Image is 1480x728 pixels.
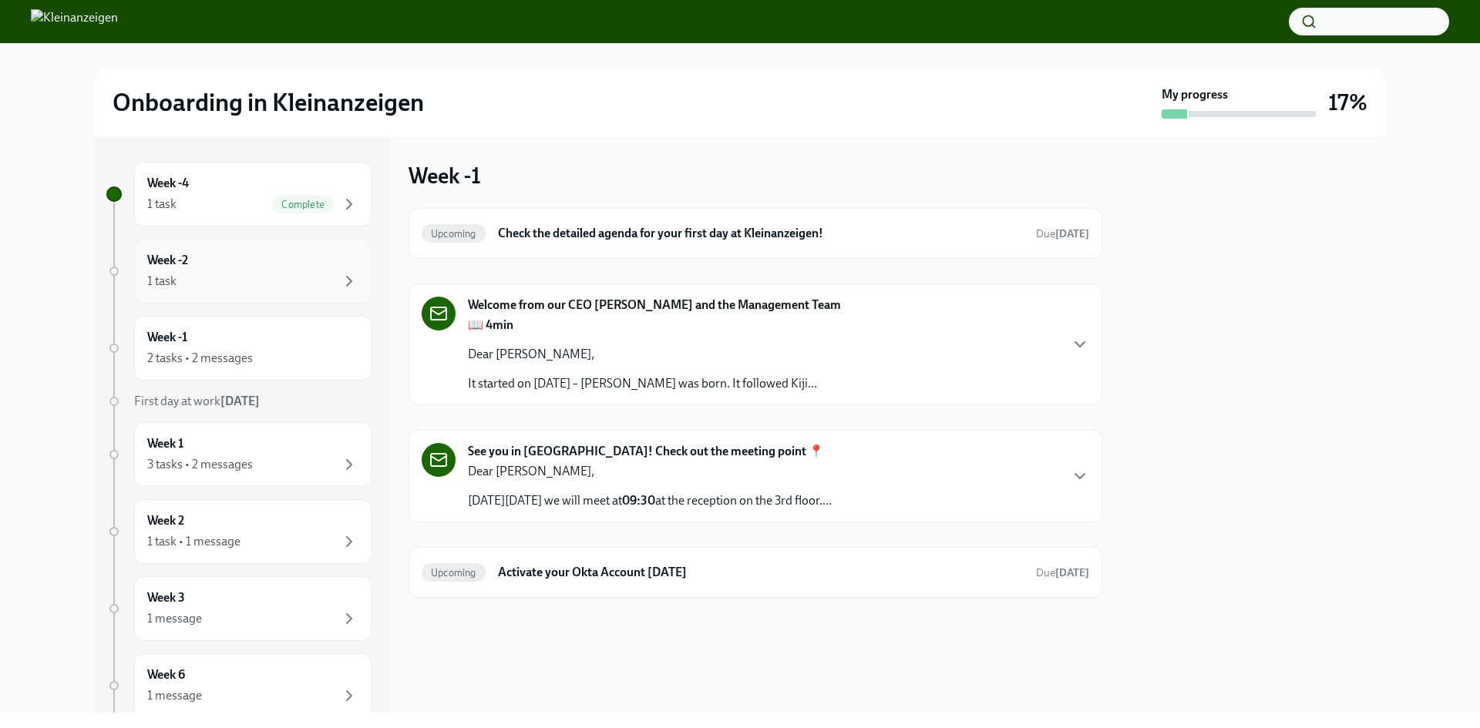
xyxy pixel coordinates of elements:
[498,225,1024,242] h6: Check the detailed agenda for your first day at Kleinanzeigen!
[1036,227,1089,240] span: Due
[1055,566,1089,579] strong: [DATE]
[1036,226,1089,241] span: October 28th, 2025 08:00
[468,346,817,363] p: Dear [PERSON_NAME],
[422,228,486,240] span: Upcoming
[468,443,824,460] strong: See you in [GEOGRAPHIC_DATA]! Check out the meeting point 📍
[1036,566,1089,579] span: Due
[134,394,260,408] span: First day at work
[468,463,832,480] p: Dear [PERSON_NAME],
[498,564,1024,581] h6: Activate your Okta Account [DATE]
[106,653,372,718] a: Week 61 message
[1162,86,1228,103] strong: My progress
[106,393,372,410] a: First day at work[DATE]
[147,252,188,269] h6: Week -2
[106,316,372,381] a: Week -12 tasks • 2 messages
[106,162,372,226] a: Week -41 taskComplete
[106,499,372,564] a: Week 21 task • 1 message
[147,512,184,529] h6: Week 2
[106,422,372,487] a: Week 13 tasks • 2 messages
[147,456,253,473] div: 3 tasks • 2 messages
[147,687,202,704] div: 1 message
[409,162,481,190] h3: Week -1
[220,394,260,408] strong: [DATE]
[422,221,1089,246] a: UpcomingCheck the detailed agenda for your first day at Kleinanzeigen!Due[DATE]
[147,589,185,606] h6: Week 3
[468,375,817,392] p: It started on [DATE] – [PERSON_NAME] was born. It followed Kiji...
[422,567,486,579] span: Upcoming
[147,666,185,683] h6: Week 6
[622,493,655,508] strong: 09:30
[31,9,118,34] img: Kleinanzeigen
[147,435,183,452] h6: Week 1
[422,560,1089,585] a: UpcomingActivate your Okta Account [DATE]Due[DATE]
[1036,565,1089,580] span: November 1st, 2025 08:00
[147,175,189,192] h6: Week -4
[113,87,424,118] h2: Onboarding in Kleinanzeigen
[1328,89,1367,116] h3: 17%
[147,196,177,213] div: 1 task
[272,199,334,210] span: Complete
[147,533,240,550] div: 1 task • 1 message
[106,239,372,304] a: Week -21 task
[147,329,187,346] h6: Week -1
[468,317,513,332] strong: 📖 4min
[147,273,177,290] div: 1 task
[468,297,841,314] strong: Welcome from our CEO [PERSON_NAME] and the Management Team
[106,576,372,641] a: Week 31 message
[468,492,832,509] p: [DATE][DATE] we will meet at at the reception on the 3rd floor....
[1055,227,1089,240] strong: [DATE]
[147,350,253,367] div: 2 tasks • 2 messages
[147,610,202,627] div: 1 message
